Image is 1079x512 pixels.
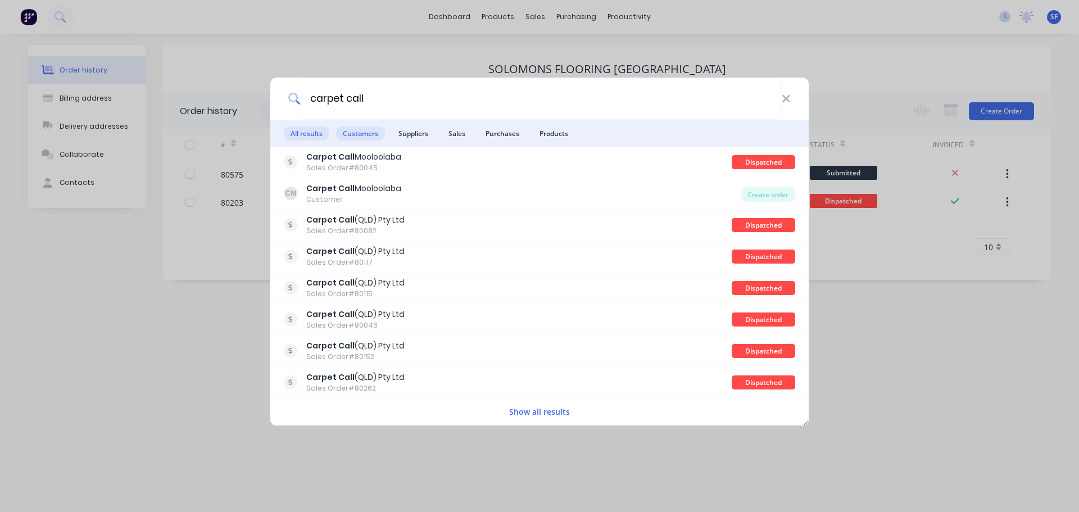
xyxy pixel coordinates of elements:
[306,371,355,383] b: Carpet Call
[284,187,297,200] div: CM
[306,277,355,288] b: Carpet Call
[306,226,405,236] div: Sales Order #80082
[732,155,795,169] div: Dispatched
[533,126,575,141] span: Products
[506,405,573,418] button: Show all results
[306,194,401,205] div: Customer
[336,126,385,141] span: Customers
[306,320,405,330] div: Sales Order #80046
[306,340,405,352] div: (QLD) Pty Ltd
[732,344,795,358] div: Dispatched
[741,187,795,202] div: Create order
[306,309,355,320] b: Carpet Call
[306,352,405,362] div: Sales Order #80152
[306,151,401,163] div: Mooloolaba
[306,246,355,257] b: Carpet Call
[306,277,405,289] div: (QLD) Pty Ltd
[306,214,355,225] b: Carpet Call
[306,214,405,226] div: (QLD) Pty Ltd
[306,246,405,257] div: (QLD) Pty Ltd
[306,151,355,162] b: Carpet Call
[306,289,405,299] div: Sales Order #80115
[306,371,405,383] div: (QLD) Pty Ltd
[306,183,355,194] b: Carpet Call
[732,218,795,232] div: Dispatched
[306,340,355,351] b: Carpet Call
[284,126,329,141] span: All results
[306,257,405,268] div: Sales Order #80117
[306,309,405,320] div: (QLD) Pty Ltd
[442,126,472,141] span: Sales
[479,126,526,141] span: Purchases
[732,375,795,389] div: Dispatched
[306,163,401,173] div: Sales Order #80045
[306,183,401,194] div: Mooloolaba
[732,312,795,327] div: Dispatched
[732,281,795,295] div: Dispatched
[392,126,435,141] span: Suppliers
[306,383,405,393] div: Sales Order #80262
[301,78,782,120] input: Start typing a customer or supplier name to create a new order...
[732,250,795,264] div: Dispatched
